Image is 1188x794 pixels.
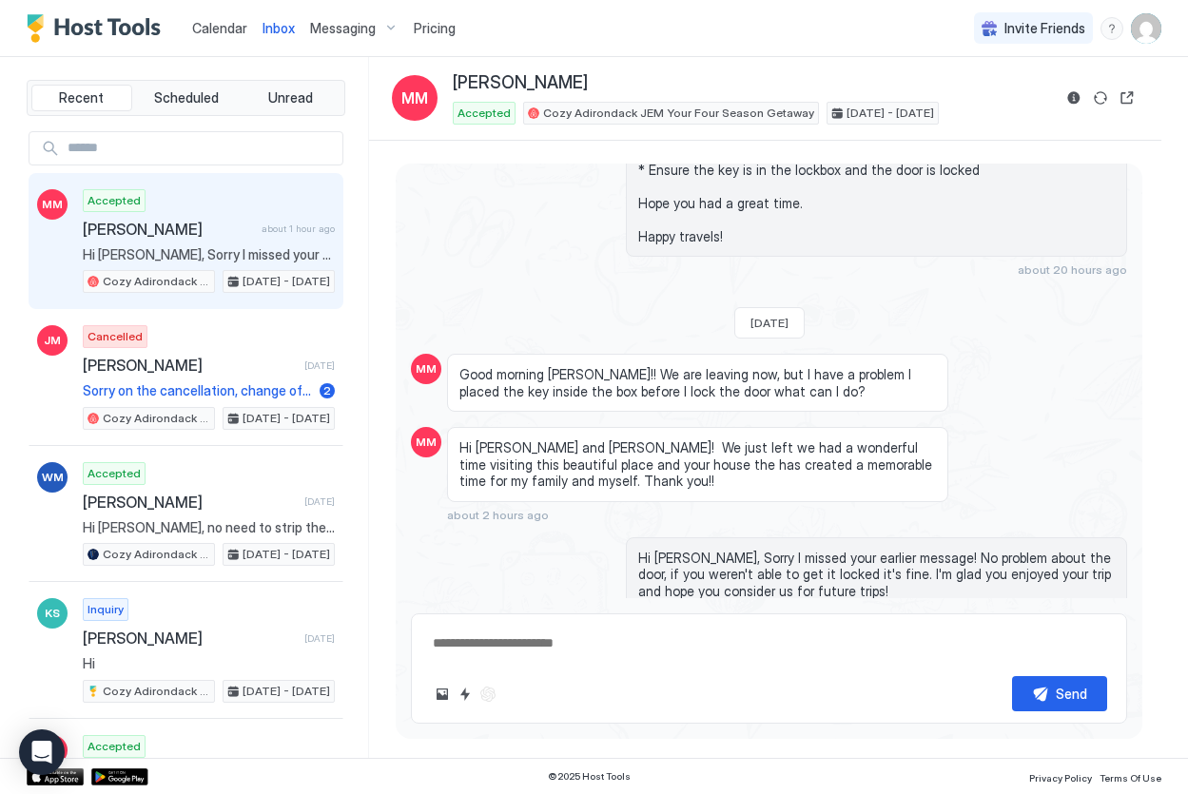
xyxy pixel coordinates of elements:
button: Sync reservation [1089,87,1112,109]
span: Messaging [310,20,376,37]
span: Cozy Adirondack JEM Your Four Season Getaway [103,410,210,427]
input: Input Field [60,132,342,165]
span: about 1 hour ago [262,223,335,235]
span: about 20 hours ago [1018,262,1127,277]
span: Hi [PERSON_NAME], Sorry I missed your earlier message! No problem about the door, if you weren't ... [83,246,335,263]
a: Host Tools Logo [27,14,169,43]
span: [DATE] [304,632,335,645]
span: WM [42,469,64,486]
button: Upload image [431,683,454,706]
span: KS [45,605,60,622]
span: Recent [59,89,104,107]
span: 2 [323,383,331,397]
div: Send [1056,684,1087,704]
span: [DATE] - [DATE] [243,546,330,563]
span: [DATE] - [DATE] [243,410,330,427]
span: Scheduled [154,89,219,107]
span: Calendar [192,20,247,36]
button: Reservation information [1062,87,1085,109]
span: about 2 hours ago [447,508,549,522]
span: Hi [83,655,335,672]
a: Terms Of Use [1100,766,1161,786]
span: Pricing [414,20,456,37]
span: [DATE] - [DATE] [243,683,330,700]
div: User profile [1131,13,1161,44]
span: Cozy Adirondack JEM Your Four Season Getaway [103,683,210,700]
span: Privacy Policy [1029,772,1092,784]
button: Send [1012,676,1107,711]
span: MM [42,196,63,213]
button: Recent [31,85,132,111]
a: Google Play Store [91,768,148,785]
span: Cozy Adirondack JEM Your Four Season Getaway [543,105,814,122]
span: MM [416,434,437,451]
span: Accepted [88,465,141,482]
span: Cozy Adirondack JEM Your Four Season Getaway [103,273,210,290]
span: [DATE] [750,316,789,330]
span: Unread [268,89,313,107]
span: [DATE] - [DATE] [243,273,330,290]
span: Hi [PERSON_NAME], Sorry I missed your earlier message! No problem about the door, if you weren't ... [638,550,1115,600]
button: Unread [240,85,341,111]
span: Accepted [458,105,511,122]
span: Inbox [263,20,295,36]
span: Inquiry [88,601,124,618]
span: Accepted [88,738,141,755]
span: [PERSON_NAME] [83,356,297,375]
div: Open Intercom Messenger [19,729,65,775]
span: Cozy Adirondack JEM Your Four Season Getaway [103,546,210,563]
div: menu [1100,17,1123,40]
a: Privacy Policy [1029,766,1092,786]
span: [PERSON_NAME] [453,72,588,94]
span: Accepted [88,192,141,209]
span: Invite Friends [1004,20,1085,37]
span: © 2025 Host Tools [548,770,631,783]
span: Terms Of Use [1100,772,1161,784]
span: Hi [PERSON_NAME], no need to strip the beds! Our cleaning service will take care of that. [83,519,335,536]
span: [DATE] [304,359,335,372]
span: Sorry on the cancellation, change of plans and guest. Travel plans changed [83,382,312,399]
span: [DATE] - [DATE] [847,105,934,122]
a: Inbox [263,18,295,38]
span: Good morning [PERSON_NAME]!! We are leaving now, but I have a problem I placed the key inside the... [459,366,936,399]
span: JM [44,332,61,349]
span: Hi [PERSON_NAME] and [PERSON_NAME]! We just left we had a wonderful time visiting this beautiful ... [459,439,936,490]
a: Calendar [192,18,247,38]
span: [PERSON_NAME] [83,493,297,512]
span: MM [416,360,437,378]
button: Scheduled [136,85,237,111]
button: Open reservation [1116,87,1139,109]
button: Quick reply [454,683,477,706]
span: [PERSON_NAME] [83,220,254,239]
span: [PERSON_NAME] [83,629,297,648]
div: tab-group [27,80,345,116]
span: [DATE] [304,495,335,508]
a: App Store [27,768,84,785]
span: MM [401,87,428,109]
span: Cancelled [88,328,143,345]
